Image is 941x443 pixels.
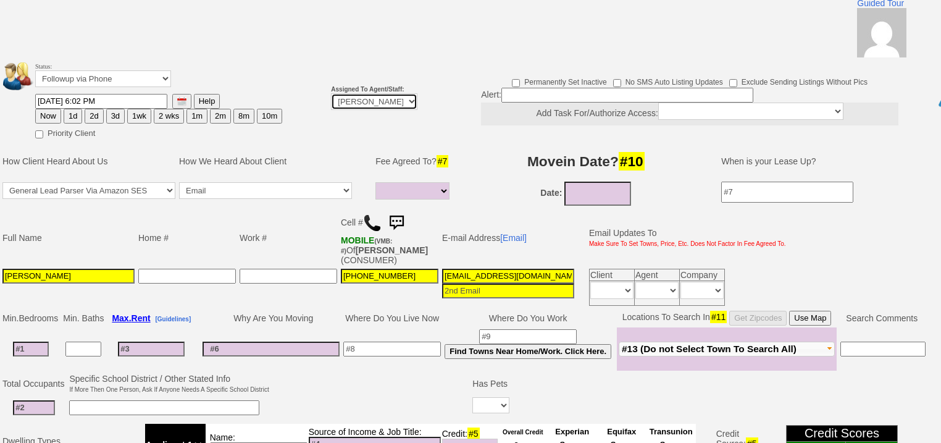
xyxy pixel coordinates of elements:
[789,311,831,326] button: Use Map
[442,284,574,298] input: 2nd Email
[1,1,40,19] b: [DATE]
[635,269,680,281] td: Agent
[132,313,151,323] span: Rent
[343,342,441,357] input: #8
[540,188,562,198] b: Date:
[154,109,184,124] button: 2 wks
[437,155,449,167] span: #7
[786,426,898,442] td: Credit Scores
[186,109,207,124] button: 1m
[580,209,788,267] td: Email Updates To
[3,62,40,90] img: people.png
[201,309,341,327] td: Why Are You Moving
[512,79,520,87] input: Permanently Set Inactive
[721,182,853,203] input: #7
[331,86,404,93] b: Assigned To Agent/Staff:
[443,309,613,327] td: Where Do You Work
[464,150,707,172] h3: Movein Date?
[210,109,231,124] button: 2m
[155,316,191,323] b: [Guidelines]
[177,97,186,106] img: [calendar icon]
[257,109,282,124] button: 10m
[1,209,136,267] td: Full Name
[837,309,927,327] td: Search Comments
[194,94,220,109] button: Help
[481,88,898,125] div: Alert:
[857,8,906,57] img: 0ab8699c01a083f9019c5891cf7283c3
[1,309,61,327] td: Min.
[729,311,787,326] button: Get Zipcodes
[619,342,835,357] button: #13 (Do not Select Town To Search All)
[374,143,455,180] td: Fee Agreed To?
[203,342,340,357] input: #6
[622,344,797,354] span: #13 (Do not Select Town To Search All)
[1,372,67,395] td: Total Occupants
[1,12,40,19] font: 16 hours Ago
[19,313,58,323] span: Bedrooms
[69,386,269,393] font: If More Then One Person, Ask If Anyone Needs A Specific School District
[680,269,725,281] td: Company
[61,309,106,327] td: Min. Baths
[363,214,382,232] img: call.png
[341,235,392,255] b: T-Mobile USA, Inc.
[13,342,49,357] input: #1
[445,344,611,359] button: Find Towns Near Home/Work. Click Here.
[341,235,374,245] font: MOBILE
[729,74,868,88] label: Exclude Sending Listings Without Pics
[85,109,103,124] button: 2d
[35,109,61,124] button: Now
[35,130,43,138] input: Priority Client
[35,63,171,84] font: Status:
[589,240,786,247] font: Make Sure To Set Towns, Price, Etc. Does Not Factor In Fee Agreed To.
[471,372,511,395] td: Has Pets
[619,152,645,171] span: #10
[44,142,75,153] a: [Reply]
[1,143,177,180] td: How Client Heard About Us
[64,109,82,124] button: 1d
[500,233,527,243] a: [Email]
[613,74,723,88] label: No SMS Auto Listing Updates
[729,79,737,87] input: Exclude Sending Listings Without Pics
[479,329,577,344] input: #9
[177,143,366,180] td: How We Heard About Client
[155,313,191,323] a: [Guidelines]
[112,313,150,323] b: Max.
[341,238,392,255] font: (VMB: #)
[67,372,270,395] td: Specific School District / Other Stated Info
[339,209,440,267] td: Cell # Of (CONSUMER)
[136,209,238,267] td: Home #
[384,211,409,235] img: sms.png
[127,109,151,124] button: 1wk
[118,342,185,357] input: #3
[903,1,939,10] a: Hide Logs
[233,109,254,124] button: 8m
[35,125,95,139] label: Priority Client
[238,209,339,267] td: Work #
[440,209,576,267] td: E-mail Address
[442,269,574,284] input: 1st Email - Question #0
[590,269,635,281] td: Client
[106,109,125,124] button: 3d
[481,103,898,125] center: Add Task For/Authorize Access:
[622,312,832,322] nobr: Locations To Search In
[13,400,55,415] input: #2
[512,74,606,88] label: Permanently Set Inactive
[467,428,480,440] span: #5
[613,79,621,87] input: No SMS Auto Listing Updates
[710,311,727,323] span: #11
[356,245,428,255] b: [PERSON_NAME]
[341,309,443,327] td: Where Do You Live Now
